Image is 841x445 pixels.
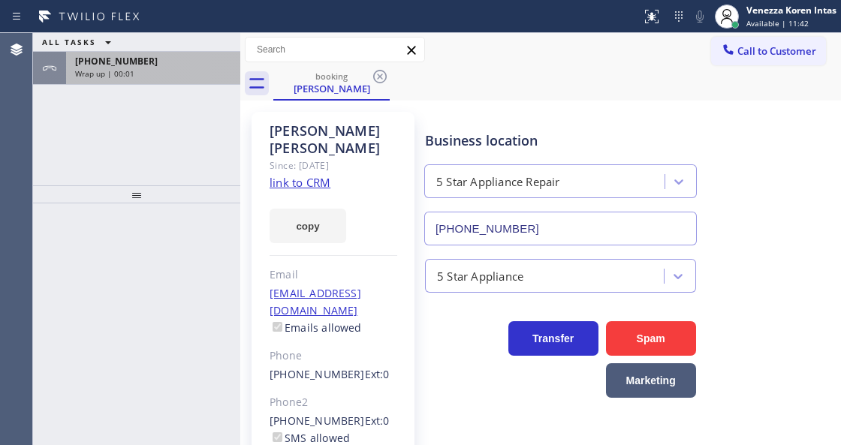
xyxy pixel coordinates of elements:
[33,33,126,51] button: ALL TASKS
[437,267,523,284] div: 5 Star Appliance
[270,122,397,157] div: [PERSON_NAME] [PERSON_NAME]
[275,71,388,82] div: booking
[270,286,361,317] a: [EMAIL_ADDRESS][DOMAIN_NAME]
[75,68,134,79] span: Wrap up | 00:01
[75,55,158,68] span: [PHONE_NUMBER]
[275,67,388,99] div: Laura Moore
[270,394,397,411] div: Phone2
[270,175,330,190] a: link to CRM
[270,347,397,365] div: Phone
[746,18,809,29] span: Available | 11:42
[425,131,696,151] div: Business location
[606,321,696,356] button: Spam
[737,44,816,58] span: Call to Customer
[689,6,710,27] button: Mute
[508,321,598,356] button: Transfer
[273,432,282,442] input: SMS allowed
[270,413,365,428] a: [PHONE_NUMBER]
[270,266,397,284] div: Email
[275,82,388,95] div: [PERSON_NAME]
[746,4,836,17] div: Venezza Koren Intas
[606,363,696,398] button: Marketing
[365,367,390,381] span: Ext: 0
[270,367,365,381] a: [PHONE_NUMBER]
[365,413,390,428] span: Ext: 0
[436,173,560,191] div: 5 Star Appliance Repair
[270,431,350,445] label: SMS allowed
[270,209,346,243] button: copy
[711,37,826,65] button: Call to Customer
[424,212,697,245] input: Phone Number
[270,157,397,174] div: Since: [DATE]
[270,320,362,335] label: Emails allowed
[246,38,424,62] input: Search
[273,322,282,332] input: Emails allowed
[42,37,96,47] span: ALL TASKS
